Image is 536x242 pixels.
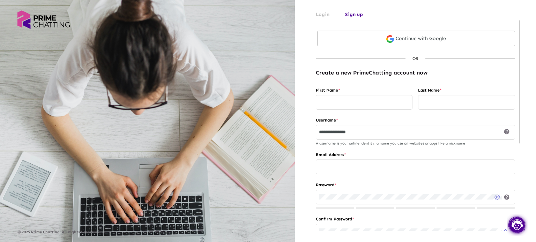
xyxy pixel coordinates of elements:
img: chat.png [507,214,528,236]
h4: Create a new PrimeChatting account now [316,69,515,76]
img: eye-off.svg [494,195,500,200]
button: help [501,192,512,202]
img: logo [17,10,70,29]
label: Last Name [418,86,515,94]
a: Login [316,9,329,20]
label: Email Address [316,151,515,158]
label: Password [316,181,515,189]
label: Confirm Password [316,215,515,223]
div: OR [405,55,425,62]
img: google-login.svg [386,35,394,43]
button: Confirm Hide password [502,226,512,236]
button: Hide password [493,192,502,202]
img: eye-off.svg [504,229,510,234]
button: help [501,126,512,136]
span: help [504,128,510,135]
label: First Name [316,86,413,94]
a: Sign up [345,9,363,20]
span: help [504,194,510,200]
a: Continue with Google [317,31,515,46]
label: Username [316,116,515,124]
p: © 2025 Prime Chatting. All Rights Reserved. [17,230,277,234]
